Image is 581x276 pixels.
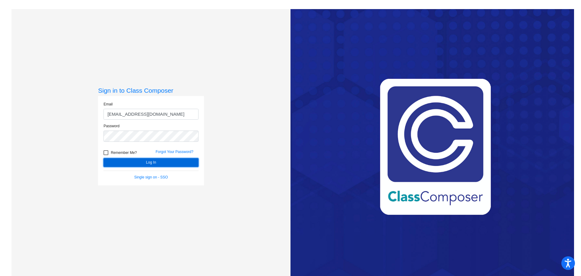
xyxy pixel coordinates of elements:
[156,150,193,154] a: Forgot Your Password?
[103,123,120,129] label: Password
[134,175,168,179] a: Single sign on - SSO
[103,101,113,107] label: Email
[111,149,137,156] span: Remember Me?
[103,158,199,167] button: Log In
[98,87,204,94] h3: Sign in to Class Composer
